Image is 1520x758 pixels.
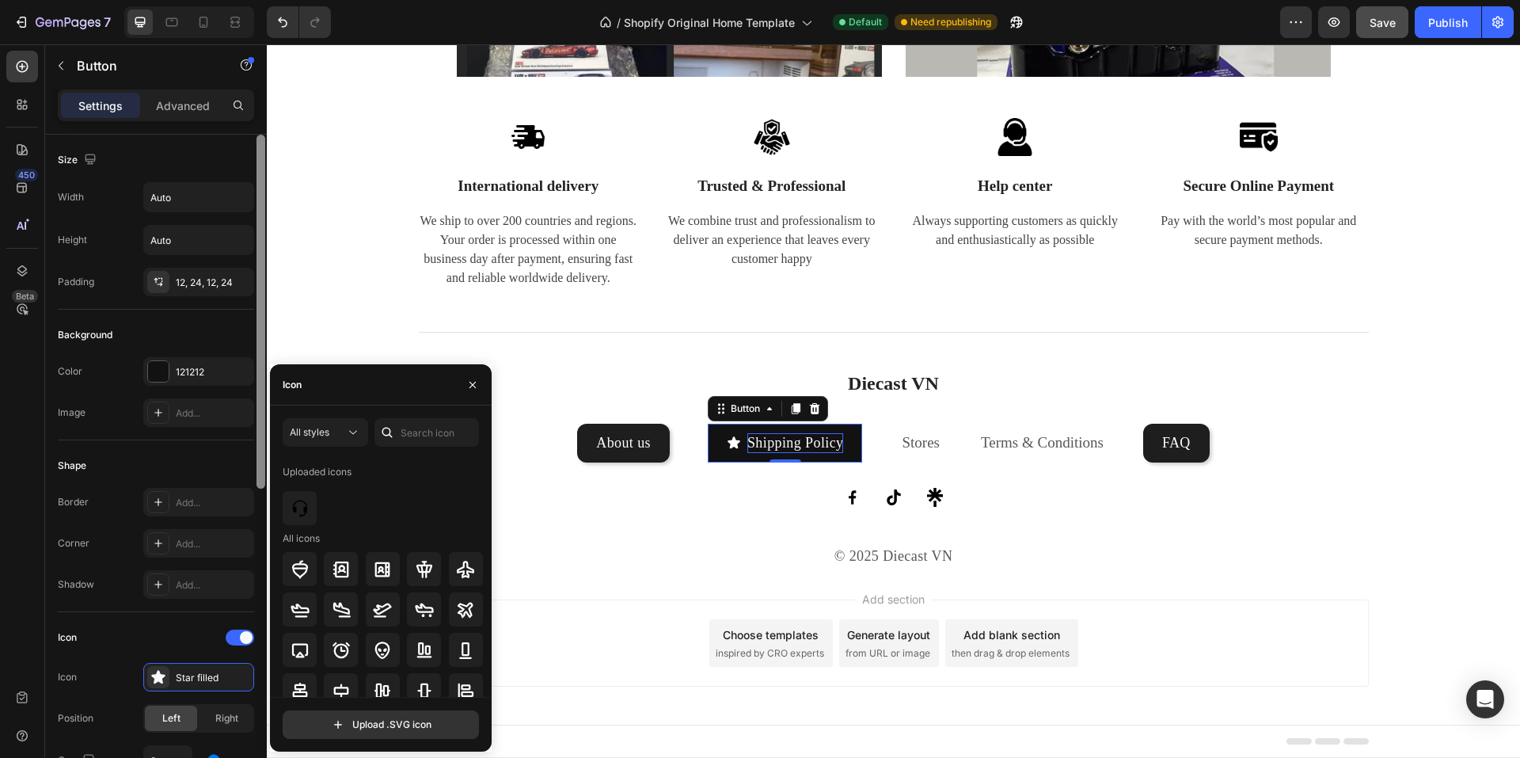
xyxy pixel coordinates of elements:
div: Beta [12,290,38,303]
button: Save [1356,6,1408,38]
div: Shadow [58,577,94,592]
div: Color [58,364,82,379]
span: inspired by CRO experts [449,602,557,616]
div: Size [58,150,100,171]
div: Undo/Redo [267,6,331,38]
span: Need republishing [910,15,991,29]
button: Upload .SVG icon [283,710,479,739]
div: Image [58,406,85,420]
div: Height [58,233,87,247]
div: Border [58,495,89,509]
input: Auto [144,183,253,211]
div: Generate layout [580,582,663,599]
p: Secure Online Payment [883,132,1100,152]
div: Add... [176,406,250,421]
p: Shipping Policy [481,389,577,409]
span: Default [849,15,882,29]
a: Stores [635,390,673,406]
p: About us [329,389,384,409]
p: FAQ [895,389,924,409]
a: About us [310,379,403,418]
span: All styles [290,426,329,438]
h2: Diecast VN [152,326,1102,353]
a: Image Title [578,445,594,461]
a: Terms & Conditions [714,390,837,406]
div: Star filled [176,671,250,685]
div: Add... [176,537,250,551]
p: Pay with the world’s most popular and secure payment methods. [883,167,1100,205]
div: Upload .SVG icon [330,717,431,733]
p: Always supporting customers as quickly and enthusiastically as possible [640,167,857,205]
div: Add blank section [697,582,793,599]
img: Alt Image [486,74,524,112]
div: Background [58,328,112,342]
span: then drag & drop elements [685,602,803,616]
input: Search icon [374,418,479,447]
p: Trusted & Professional [397,132,614,152]
a: FAQ [876,379,943,418]
p: Settings [78,97,123,114]
span: Shopify Original Home Template [624,14,795,31]
p: Advanced [156,97,210,114]
button: All styles [283,418,368,447]
div: Corner [58,536,89,550]
img: Alt Image [729,74,767,112]
p: We combine trust and professionalism to deliver an experience that leaves every customer happy [397,167,614,224]
p: © 2025 Diecast VN [154,502,1100,522]
div: All icons [283,531,320,546]
input: Auto [144,226,253,254]
div: Position [58,711,93,726]
img: Alt Image [578,445,594,461]
img: Alt Image [619,445,635,461]
span: Left [162,711,180,726]
button: <p>Shipping Policy</p> [441,379,596,418]
div: Width [58,190,84,204]
span: from URL or image [579,602,663,616]
div: Publish [1428,14,1468,31]
button: Publish [1415,6,1481,38]
div: Icon [58,670,77,684]
div: 12, 24, 12, 24 [176,276,250,290]
a: Image Title [660,444,676,463]
a: Image Title [619,445,635,461]
div: Choose templates [456,582,552,599]
img: Alt Image [660,444,676,463]
span: Add section [589,547,664,563]
div: 450 [15,169,38,181]
div: Button [461,357,496,371]
span: / [617,14,621,31]
div: Icon [58,630,77,645]
div: Add... [176,496,250,510]
div: Add... [176,578,250,592]
div: Uploaded icons [283,459,351,485]
div: Open Intercom Messenger [1466,680,1504,718]
iframe: Design area [267,44,1520,758]
div: Shape [58,459,86,473]
span: Right [215,711,238,726]
div: Padding [58,275,94,289]
span: Save [1370,16,1396,29]
img: Alt Image [973,74,1011,112]
div: Rich Text Editor. Editing area: main [481,389,577,409]
button: 7 [6,6,118,38]
p: Help center [640,132,857,152]
div: 121212 [176,365,250,379]
p: 7 [104,13,111,32]
div: Icon [283,378,302,392]
p: Button [77,56,211,75]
